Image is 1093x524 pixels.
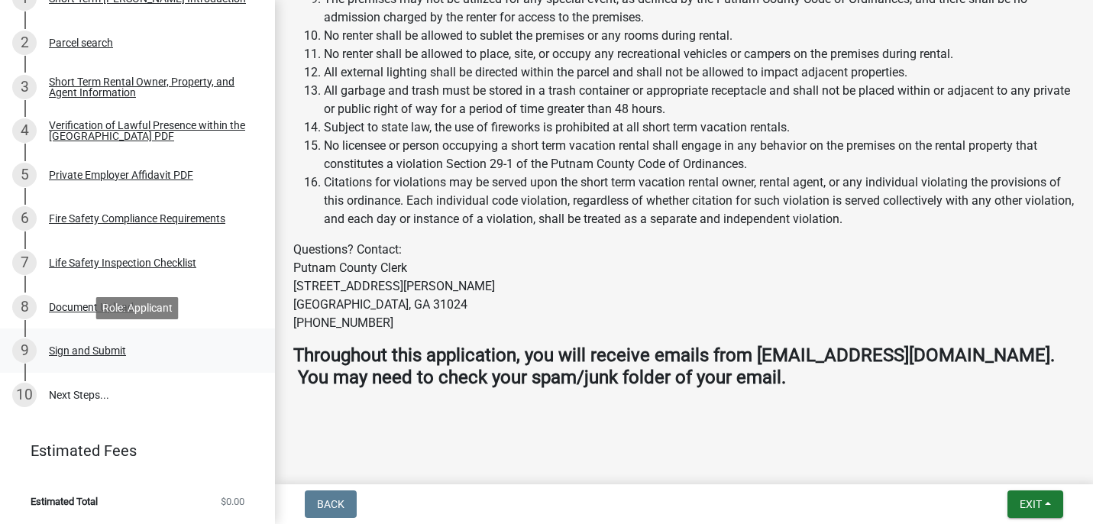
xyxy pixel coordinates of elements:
li: All garbage and trash must be stored in a trash container or appropriate receptacle and shall not... [324,82,1075,118]
div: Document Upload [49,302,134,312]
li: No renter shall be allowed to sublet the premises or any rooms during rental. [324,27,1075,45]
button: Back [305,490,357,518]
div: 6 [12,206,37,231]
div: Role: Applicant [96,297,179,319]
div: 8 [12,295,37,319]
li: No renter shall be allowed to place, site, or occupy any recreational vehicles or campers on the ... [324,45,1075,63]
li: Citations for violations may be served upon the short term vacation rental owner, rental agent, o... [324,173,1075,228]
a: Estimated Fees [12,435,251,466]
li: All external lighting shall be directed within the parcel and shall not be allowed to impact adja... [324,63,1075,82]
div: Parcel search [49,37,113,48]
div: Sign and Submit [49,345,126,356]
strong: Throughout this application, you will receive emails from [EMAIL_ADDRESS][DOMAIN_NAME]. You may n... [293,344,1055,388]
div: Fire Safety Compliance Requirements [49,213,225,224]
span: Exit [1020,498,1042,510]
p: Questions? Contact: Putnam County Clerk [STREET_ADDRESS][PERSON_NAME] [GEOGRAPHIC_DATA], GA 31024... [293,241,1075,332]
div: 10 [12,383,37,407]
span: $0.00 [221,497,244,506]
div: Life Safety Inspection Checklist [49,257,196,268]
li: No licensee or person occupying a short term vacation rental shall engage in any behavior on the ... [324,137,1075,173]
div: 2 [12,31,37,55]
div: 5 [12,163,37,187]
div: 7 [12,251,37,275]
div: 4 [12,118,37,143]
span: Estimated Total [31,497,98,506]
div: 9 [12,338,37,363]
button: Exit [1007,490,1063,518]
div: Verification of Lawful Presence within the [GEOGRAPHIC_DATA] PDF [49,120,251,141]
li: Subject to state law, the use of fireworks is prohibited at all short term vacation rentals. [324,118,1075,137]
div: 3 [12,75,37,99]
div: Short Term Rental Owner, Property, and Agent Information [49,76,251,98]
div: Private Employer Affidavit PDF [49,170,193,180]
span: Back [317,498,344,510]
